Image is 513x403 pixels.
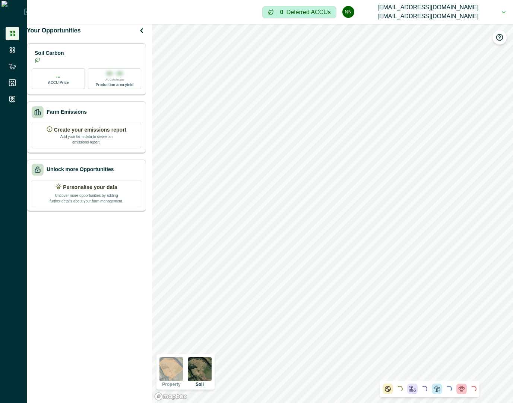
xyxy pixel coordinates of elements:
[48,80,69,85] p: ACCU Price
[107,70,123,78] p: 00 - 00
[63,183,117,191] p: Personalise your data
[1,1,24,23] img: Logo
[54,126,127,134] p: Create your emissions report
[196,382,204,387] p: Soil
[280,9,284,15] p: 0
[162,382,180,387] p: Property
[159,357,183,381] img: property preview
[286,9,331,15] p: Deferred ACCUs
[47,166,114,173] p: Unlock more Opportunities
[56,72,61,80] p: ...
[105,78,124,82] p: ACCUs/ha/pa
[27,26,81,35] p: Your Opportunities
[35,49,64,57] p: Soil Carbon
[47,108,87,116] p: Farm Emissions
[96,82,134,88] p: Production area yield
[188,357,212,381] img: soil preview
[49,191,124,204] p: Uncover more opportunities by adding further details about your farm management.
[154,392,187,401] a: Mapbox logo
[58,134,114,145] p: Add your farm data to create an emissions report.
